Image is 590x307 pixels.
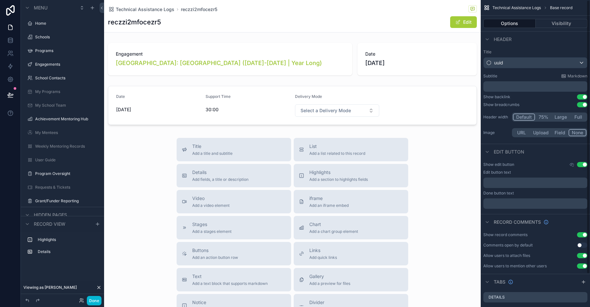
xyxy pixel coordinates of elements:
span: Links [309,247,337,254]
span: uuid [494,60,503,66]
span: Add a list related to this record [309,151,365,156]
span: Add a video element [192,203,230,208]
div: Allow users to mention other users [483,263,547,269]
div: Show breadcrumbs [483,102,519,107]
label: My School Team [35,103,99,108]
span: Hidden pages [34,212,67,218]
button: DetailsAdd fields, a title or description [177,164,291,187]
a: Home [35,21,99,26]
button: TextAdd a text block that supports markdown [177,268,291,291]
label: Highlights [38,237,98,242]
label: Edit button text [483,170,511,175]
div: scrollable content [21,232,104,263]
button: Visibility [536,19,588,28]
label: Done button text [483,191,514,196]
span: Text [192,273,268,280]
button: Options [483,19,536,28]
button: Field [552,129,569,136]
label: Engagements [35,62,99,67]
span: List [309,143,365,150]
label: Header width [483,114,509,120]
span: Video [192,195,230,202]
label: School Contacts [35,75,99,81]
span: Menu [34,5,47,11]
div: scrollable content [483,178,587,188]
button: GalleryAdd a preview for files [294,268,408,291]
span: Highlights [309,169,368,176]
div: Show backlink [483,94,510,100]
span: Add a stages element [192,229,232,234]
div: Allow users to attach files [483,253,530,258]
span: Markdown [568,73,587,79]
span: Edit button [494,149,524,155]
button: ButtonsAdd an action button row [177,242,291,265]
span: Stages [192,221,232,228]
span: Add fields, a title or description [192,177,248,182]
label: Subtitle [483,73,497,79]
span: Add a preview for files [309,281,350,286]
button: Default [513,113,535,121]
label: Show edit button [483,162,514,167]
button: Upload [530,129,552,136]
div: Show record comments [483,232,528,237]
div: Comments open by default [483,243,533,248]
span: Add a chart group element [309,229,358,234]
label: Image [483,130,509,135]
label: User Guide [35,157,99,163]
span: Add an iframe embed [309,203,349,208]
span: Add quick links [309,255,337,260]
button: None [569,129,586,136]
label: Achievement Mentoring Hub [35,116,99,122]
span: iframe [309,195,349,202]
label: Program Oversight [35,171,99,176]
button: URL [513,129,530,136]
a: reczzi2mfocezr5 [181,6,217,13]
span: Header [494,36,512,43]
label: Title [483,49,587,55]
button: HighlightsAdd a section to highlights fields [294,164,408,187]
span: Record comments [494,219,541,225]
button: Large [552,113,570,121]
span: Gallery [309,273,350,280]
label: Programs [35,48,99,53]
button: Edit [450,16,477,28]
a: My Programs [35,89,99,94]
button: iframeAdd an iframe embed [294,190,408,213]
span: Add a section to highlights fields [309,177,368,182]
span: Notice [192,299,231,306]
span: Chart [309,221,358,228]
span: Add an action button row [192,255,238,260]
label: My Mentees [35,130,99,135]
span: Base record [550,5,572,10]
span: Viewing as [PERSON_NAME] [23,285,77,290]
a: Technical Assistance Logs [108,6,174,13]
button: VideoAdd a video element [177,190,291,213]
button: ListAdd a list related to this record [294,138,408,161]
label: Requests & Tickets [35,185,99,190]
h1: reczzi2mfocezr5 [108,18,161,27]
label: Details [38,249,98,254]
label: Grant/Funder Reporting [35,198,99,204]
span: Buttons [192,247,238,254]
button: Full [570,113,586,121]
button: TitleAdd a title and subtitle [177,138,291,161]
span: Tabs [494,279,505,285]
span: Record view [34,221,65,227]
span: Divider [309,299,333,306]
a: Markdown [561,73,587,79]
label: Schools [35,34,99,40]
div: scrollable content [483,198,587,209]
button: ChartAdd a chart group element [294,216,408,239]
span: Title [192,143,233,150]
